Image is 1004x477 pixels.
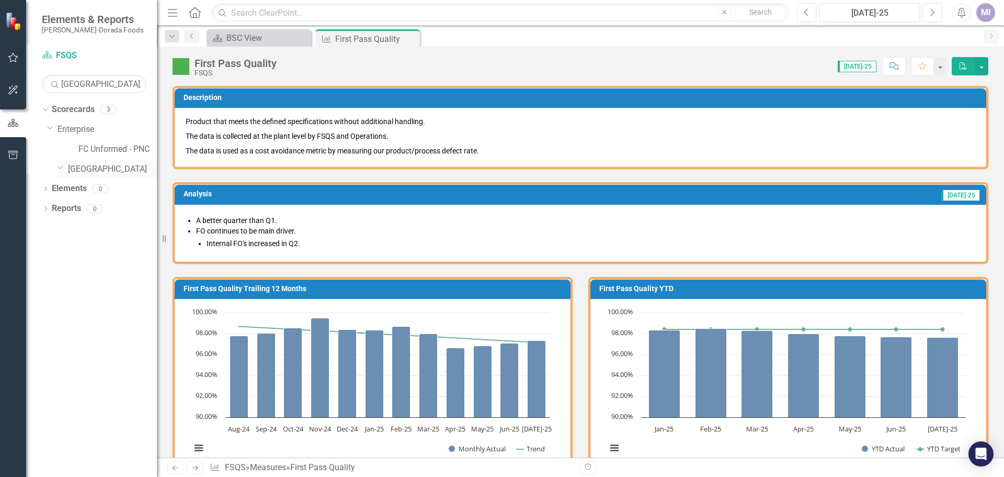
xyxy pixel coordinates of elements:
path: May-25, 96.83386111. Monthly Actual. [474,346,492,418]
a: BSC View [209,31,309,45]
li: FO continues to be main driver. [196,226,975,249]
svg: Interactive chart [186,307,555,464]
text: Mar-25 [417,424,439,434]
text: [DATE]-25 [522,424,552,434]
text: Aug-24 [228,424,250,434]
button: MI [976,3,995,22]
a: FC Unformed - PNC [78,143,157,156]
a: Enterprise [58,124,157,136]
g: Monthly Actual, series 1 of 2. Bar series with 12 bars. [230,318,546,418]
text: 92.00% [611,391,633,400]
text: Sep-24 [256,424,277,434]
text: Dec-24 [337,424,358,434]
button: Show Monthly Actual [449,444,505,453]
path: Mar-25, 98.4. YTD Target. [755,327,759,331]
h3: Description [184,94,981,102]
a: Measures [250,462,286,472]
li: A better quarter than Q1. [196,215,975,226]
a: Elements [52,183,87,195]
div: First Pass Quality [335,32,417,46]
path: Jan-25, 98.31680688. YTD Actual. [649,330,680,418]
text: May-25 [471,424,494,434]
path: Jan-25, 98.4. YTD Target. [663,327,667,331]
path: May-25, 97.78582826. YTD Actual. [835,336,866,418]
path: Mar-25, 97.96124459. Monthly Actual. [419,334,438,418]
path: Jun-25, 97.65177728. YTD Actual. [881,337,912,418]
div: First Pass Quality [290,462,355,472]
div: Open Intercom Messenger [968,441,994,467]
img: Above Target [173,58,189,75]
h3: First Pass Quality Trailing 12 Months [184,285,565,293]
span: Search [749,8,772,16]
text: May-25 [839,424,861,434]
button: Show Trend [516,444,545,453]
span: [DATE]-25 [941,190,980,201]
text: 100.00% [608,307,633,316]
span: Elements & Reports [42,13,144,26]
path: Jul-25, 97.34435328. Monthly Actual. [528,341,546,418]
path: Apr-25, 96.64147157. Monthly Actual. [447,348,465,418]
text: Apr-25 [793,424,814,434]
text: 98.00% [611,328,633,337]
p: The data is collected at the plant level by FSQS and Operations. [186,129,975,143]
input: Search ClearPoint... [212,4,789,22]
path: Feb-25, 98.49482509. YTD Actual. [695,329,727,418]
text: Jun-25 [885,424,906,434]
div: 0 [92,184,109,193]
div: BSC View [226,31,309,45]
text: 94.00% [196,370,218,379]
input: Search Below... [42,75,146,93]
text: Apr-25 [445,424,465,434]
p: Product that meets the defined specifications without additional handling. [186,116,975,129]
h3: Analysis [184,190,515,198]
text: 90.00% [611,412,633,421]
text: Feb-25 [700,424,721,434]
img: ClearPoint Strategy [5,12,24,30]
text: 98.00% [196,328,218,337]
a: [GEOGRAPHIC_DATA] [68,163,157,175]
div: Chart. Highcharts interactive chart. [186,307,560,464]
text: 94.00% [611,370,633,379]
text: Jan-25 [654,424,674,434]
text: Oct-24 [283,424,304,434]
a: FSQS [225,462,246,472]
path: Feb-25, 98.66473503. Monthly Actual. [392,327,410,418]
text: Feb-25 [391,424,412,434]
span: [DATE]-25 [838,61,876,72]
text: 90.00% [196,412,218,421]
small: [PERSON_NAME]-Dorada Foods [42,26,144,34]
path: Jun-25, 98.4. YTD Target. [894,327,898,331]
div: First Pass Quality [195,58,277,69]
svg: Interactive chart [601,307,971,464]
path: Jul-25, 97.61133444. YTD Actual. [927,338,959,418]
text: 96.00% [196,349,218,358]
path: Jan-25, 98.31680688. Monthly Actual. [366,330,384,418]
text: 92.00% [196,391,218,400]
div: FSQS [195,69,277,77]
button: Show YTD Target [917,444,961,453]
button: [DATE]-25 [819,3,920,22]
g: YTD Actual, series 1 of 2. Bar series with 7 bars. [649,329,959,418]
div: [DATE]-25 [823,7,916,19]
a: Reports [52,203,81,215]
text: Jan-25 [364,424,384,434]
div: Chart. Highcharts interactive chart. [601,307,975,464]
li: Internal FO's increased in Q2. [207,238,975,249]
path: Apr-25, 97.96148354. YTD Actual. [788,334,819,418]
path: Aug-24, 97.76802541. Monthly Actual. [230,336,248,418]
div: 0 [86,204,103,213]
path: Jun-25, 97.09424529. Monthly Actual. [500,343,519,418]
path: Oct-24, 98.51573014. Monthly Actual. [284,328,302,418]
path: Sep-24, 98.00806323. Monthly Actual. [257,334,276,418]
path: Mar-25, 98.28034486. YTD Actual. [741,331,773,418]
text: 100.00% [192,307,218,316]
text: Nov-24 [309,424,332,434]
div: » » [210,462,573,474]
a: Scorecards [52,104,95,116]
button: View chart menu, Chart [191,441,206,456]
text: 96.00% [611,349,633,358]
button: Search [734,5,786,20]
path: Jul-25, 98.4. YTD Target. [941,327,945,331]
a: FSQS [42,50,146,62]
